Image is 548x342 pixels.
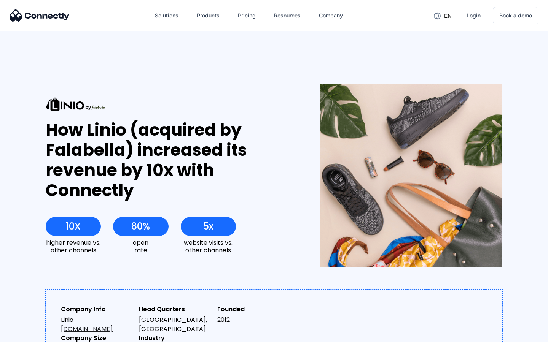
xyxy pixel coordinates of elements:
div: 10X [66,221,81,232]
div: Company [319,10,343,21]
img: Connectly Logo [10,9,70,22]
div: Founded [217,305,289,314]
div: Head Quarters [139,305,211,314]
div: Solutions [155,10,178,21]
div: Pricing [238,10,256,21]
div: Company Info [61,305,133,314]
div: 5x [203,221,213,232]
div: higher revenue vs. other channels [46,239,101,253]
div: 2012 [217,315,289,325]
div: open rate [113,239,168,253]
ul: Language list [15,329,46,339]
div: Resources [274,10,301,21]
a: Login [460,6,487,25]
div: Products [197,10,220,21]
a: [DOMAIN_NAME] [61,325,113,333]
div: Linio [61,315,133,334]
a: Book a demo [493,7,538,24]
aside: Language selected: English [8,329,46,339]
div: [GEOGRAPHIC_DATA], [GEOGRAPHIC_DATA] [139,315,211,334]
div: en [444,11,452,21]
div: How Linio (acquired by Falabella) increased its revenue by 10x with Connectly [46,120,292,200]
a: Pricing [232,6,262,25]
div: 80% [131,221,150,232]
div: Login [467,10,481,21]
div: website visits vs. other channels [181,239,236,253]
